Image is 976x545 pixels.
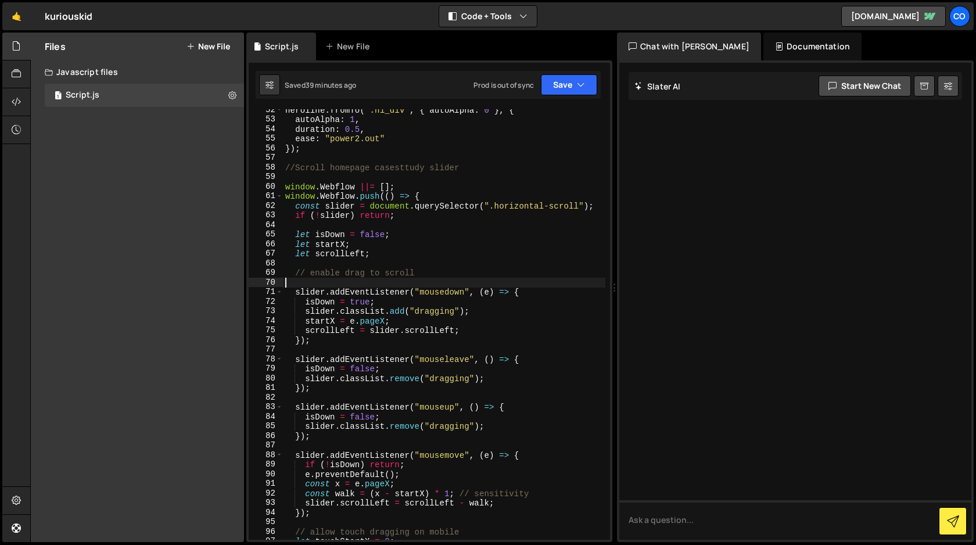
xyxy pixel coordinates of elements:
div: 88 [249,450,283,460]
div: 52 [249,105,283,115]
div: 65 [249,230,283,239]
div: 60 [249,182,283,192]
div: 69 [249,268,283,278]
div: 61 [249,191,283,201]
div: Script.js [66,90,99,101]
div: 64 [249,220,283,230]
div: 16633/45317.js [45,84,244,107]
h2: Files [45,40,66,53]
div: 86 [249,431,283,441]
div: 82 [249,393,283,403]
div: 39 minutes ago [306,80,356,90]
div: 57 [249,153,283,163]
div: 70 [249,278,283,288]
div: 75 [249,325,283,335]
button: Start new chat [819,76,911,96]
div: 68 [249,259,283,268]
div: 80 [249,374,283,383]
button: New File [186,42,230,51]
div: 81 [249,383,283,393]
div: 59 [249,172,283,182]
button: Save [541,74,597,95]
div: 74 [249,316,283,326]
div: 93 [249,498,283,508]
div: 94 [249,508,283,518]
div: 55 [249,134,283,144]
div: 84 [249,412,283,422]
div: 56 [249,144,283,153]
div: 83 [249,402,283,412]
div: Chat with [PERSON_NAME] [617,33,761,60]
div: Documentation [763,33,862,60]
div: Prod is out of sync [473,80,534,90]
div: Saved [285,80,356,90]
div: 58 [249,163,283,173]
div: 77 [249,345,283,354]
div: 72 [249,297,283,307]
div: 66 [249,239,283,249]
div: 71 [249,287,283,297]
div: 76 [249,335,283,345]
button: Code + Tools [439,6,537,27]
div: 90 [249,469,283,479]
a: 🤙 [2,2,31,30]
h2: Slater AI [634,81,681,92]
a: [DOMAIN_NAME] [841,6,946,27]
div: 62 [249,201,283,211]
div: 67 [249,249,283,259]
div: 96 [249,527,283,537]
div: kuriouskid [45,9,93,23]
div: 63 [249,210,283,220]
div: 53 [249,114,283,124]
div: 95 [249,517,283,527]
div: 91 [249,479,283,489]
div: 78 [249,354,283,364]
div: 89 [249,460,283,469]
div: 73 [249,306,283,316]
div: 54 [249,124,283,134]
div: 87 [249,440,283,450]
div: Javascript files [31,60,244,84]
div: 79 [249,364,283,374]
span: 1 [55,92,62,101]
a: Co [949,6,970,27]
div: 85 [249,421,283,431]
div: Script.js [265,41,299,52]
div: New File [325,41,374,52]
div: 92 [249,489,283,499]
